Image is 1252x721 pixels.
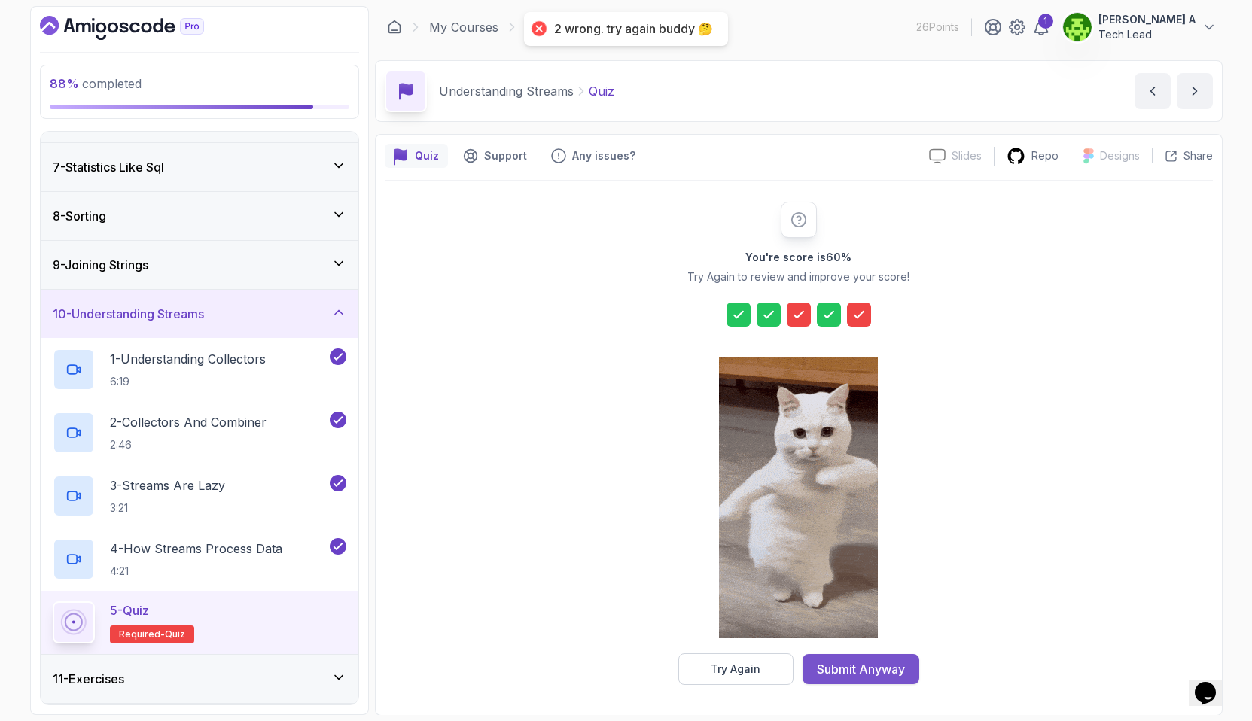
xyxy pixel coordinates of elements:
[53,670,124,688] h3: 11 - Exercises
[916,20,959,35] p: 26 Points
[110,350,266,368] p: 1 - Understanding Collectors
[41,241,358,289] button: 9-Joining Strings
[41,290,358,338] button: 10-Understanding Streams
[53,158,164,176] h3: 7 - Statistics Like Sql
[165,628,185,640] span: quiz
[1189,661,1237,706] iframe: chat widget
[803,654,919,684] button: Submit Anyway
[1135,73,1171,109] button: previous content
[110,564,282,579] p: 4:21
[41,655,358,703] button: 11-Exercises
[1183,148,1213,163] p: Share
[719,357,878,638] img: cool-cat
[439,82,574,100] p: Understanding Streams
[995,147,1071,166] a: Repo
[110,500,225,516] p: 3:21
[53,207,106,225] h3: 8 - Sorting
[110,437,267,452] p: 2:46
[50,76,79,91] span: 88 %
[1100,148,1140,163] p: Designs
[678,653,794,685] button: Try Again
[40,16,239,40] a: Dashboard
[1062,12,1217,42] button: user profile image[PERSON_NAME] ATech Lead
[589,82,614,100] p: Quiz
[1032,18,1050,36] a: 1
[385,144,448,168] button: quiz button
[542,144,644,168] button: Feedback button
[687,269,909,284] p: Try Again to review and improve your score!
[1031,148,1059,163] p: Repo
[1063,13,1092,41] img: user profile image
[952,148,982,163] p: Slides
[53,475,346,517] button: 3-Streams Are Lazy3:21
[1152,148,1213,163] button: Share
[1038,14,1053,29] div: 1
[711,662,760,677] div: Try Again
[53,348,346,391] button: 1-Understanding Collectors6:19
[110,540,282,558] p: 4 - How Streams Process Data
[53,601,346,643] button: 5-QuizRequired-quiz
[572,148,635,163] p: Any issues?
[41,143,358,191] button: 7-Statistics Like Sql
[817,660,905,678] div: Submit Anyway
[53,412,346,454] button: 2-Collectors And Combiner2:46
[745,250,851,265] h2: You're score is 60 %
[1098,27,1196,42] p: Tech Lead
[1098,12,1196,27] p: [PERSON_NAME] A
[454,144,536,168] button: Support button
[53,305,204,323] h3: 10 - Understanding Streams
[484,148,527,163] p: Support
[415,148,439,163] p: Quiz
[110,601,149,619] p: 5 - Quiz
[554,21,713,37] div: 2 wrong. try again buddy 🤔
[53,256,148,274] h3: 9 - Joining Strings
[387,20,402,35] a: Dashboard
[429,18,498,36] a: My Courses
[110,413,267,431] p: 2 - Collectors And Combiner
[119,628,165,640] span: Required-
[50,76,142,91] span: completed
[53,538,346,580] button: 4-How Streams Process Data4:21
[110,374,266,389] p: 6:19
[1177,73,1213,109] button: next content
[110,476,225,494] p: 3 - Streams Are Lazy
[41,192,358,240] button: 8-Sorting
